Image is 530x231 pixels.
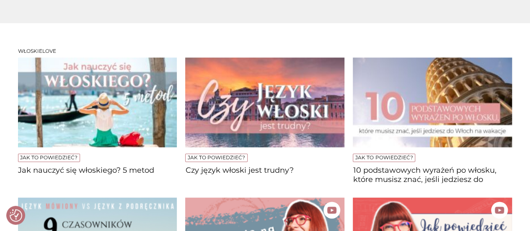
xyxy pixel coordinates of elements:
a: Jak nauczyć się włoskiego? 5 metod [18,166,177,183]
h3: Włoskielove [18,48,512,54]
a: 10 podstawowych wyrażeń po włosku, które musisz znać, jeśli jedziesz do [GEOGRAPHIC_DATA] na wakacje [353,166,512,183]
a: Jak to powiedzieć? [355,154,413,161]
button: Preferencje co do zgód [10,209,22,222]
a: Jak to powiedzieć? [20,154,78,161]
a: Czy język włoski jest trudny? [185,166,344,183]
a: Jak to powiedzieć? [188,154,245,161]
img: Revisit consent button [10,209,22,222]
